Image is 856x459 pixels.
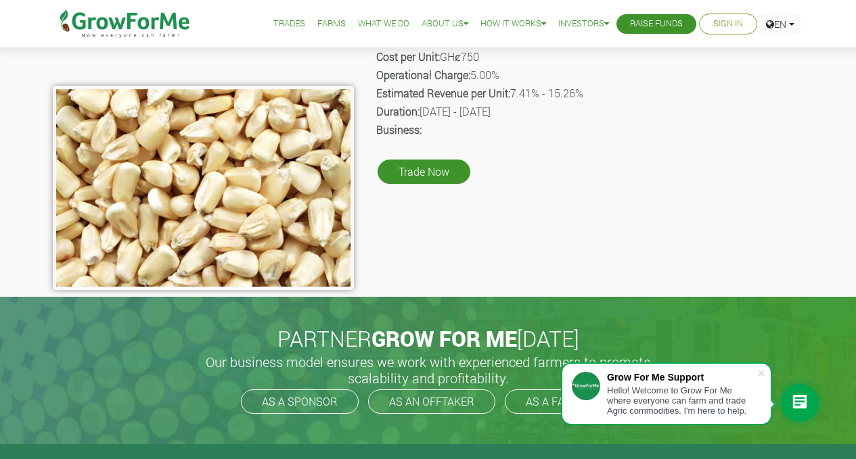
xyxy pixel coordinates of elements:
[241,389,359,414] a: AS A SPONSOR
[376,122,422,137] b: Business:
[376,86,510,100] b: Estimated Revenue per Unit:
[630,17,683,31] a: Raise Funds
[607,372,757,383] div: Grow For Me Support
[376,49,802,65] p: GHȼ750
[376,68,470,82] b: Operational Charge:
[505,389,616,414] a: AS A FARMER
[317,17,346,31] a: Farms
[376,104,420,118] b: Duration:
[192,354,665,386] h5: Our business model ensures we work with experienced farmers to promote scalability and profitabil...
[58,326,798,352] h2: PARTNER [DATE]
[480,17,546,31] a: How it Works
[371,324,517,353] span: GROW FOR ME
[713,17,743,31] a: Sign In
[376,49,440,64] b: Cost per Unit:
[376,103,802,120] p: [DATE] - [DATE]
[378,160,470,184] a: Trade Now
[376,85,802,101] p: 7.41% - 15.26%
[422,17,468,31] a: About Us
[273,17,305,31] a: Trades
[376,67,802,83] p: 5.00%
[558,17,609,31] a: Investors
[760,14,801,34] a: EN
[607,385,757,416] div: Hello! Welcome to Grow For Me where everyone can farm and trade Agric commodities. I'm here to help.
[368,389,495,414] a: AS AN OFFTAKER
[358,17,409,31] a: What We Do
[53,86,354,290] img: growforme image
